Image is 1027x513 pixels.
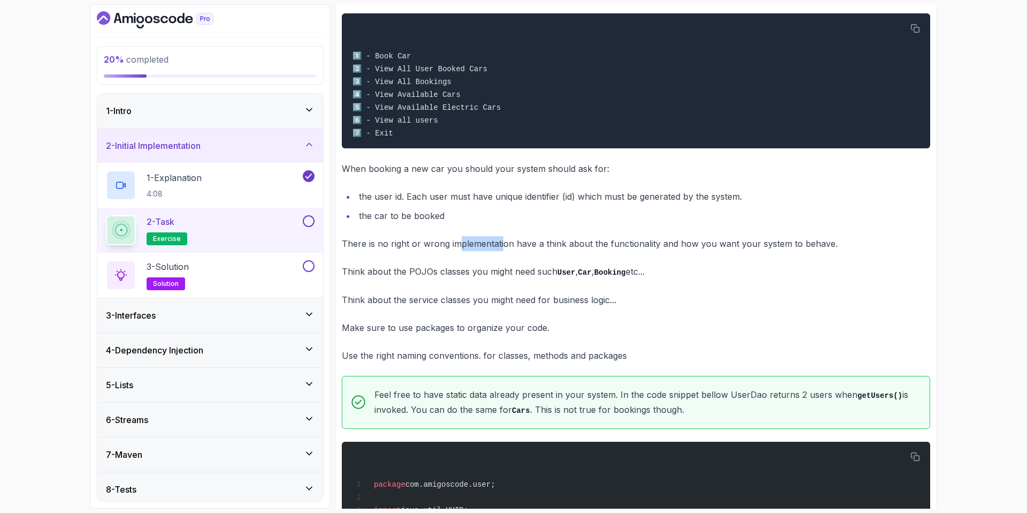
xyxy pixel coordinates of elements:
code: User [557,268,576,277]
h3: 4 - Dependency Injection [106,344,203,357]
span: solution [153,280,179,288]
span: exercise [153,235,181,243]
p: Think about the service classes you might need for business logic... [342,292,930,307]
h3: 6 - Streams [106,413,148,426]
button: 3-Interfaces [97,298,323,333]
p: There is no right or wrong implementation have a think about the functionality and how you want y... [342,236,930,251]
span: 20 % [104,54,124,65]
p: When booking a new car you should your system should ask for: [342,161,930,176]
span: completed [104,54,168,65]
p: 2 - Task [147,215,174,228]
li: the car to be booked [356,208,930,223]
button: 3-Solutionsolution [106,260,315,290]
h3: 5 - Lists [106,379,133,391]
code: Cars [512,406,530,415]
button: 7-Maven [97,437,323,472]
code: getUsers() [857,391,902,400]
span: package [374,480,405,489]
p: 3 - Solution [147,260,189,273]
h3: 7 - Maven [106,448,142,461]
p: Make sure to use packages to organize your code. [342,320,930,335]
code: Car [578,268,592,277]
button: 1-Intro [97,94,323,128]
span: com.amigoscode.user; [405,480,495,489]
button: 2-Initial Implementation [97,129,323,163]
li: the user id. Each user must have unique identifier (id) which must be generated by the system. [356,189,930,204]
button: 4-Dependency Injection [97,333,323,367]
button: 1-Explanation4:08 [106,170,315,200]
h3: 3 - Interfaces [106,309,156,322]
button: 2-Taskexercise [106,215,315,245]
p: 1 - Explanation [147,171,202,184]
h3: 8 - Tests [106,483,136,496]
p: Feel free to have static data already present in your system. In the code snippet bellow UserDao ... [374,387,921,418]
a: Dashboard [97,11,238,28]
h3: 1 - Intro [106,104,132,117]
code: 1️⃣ - Book Car 2️⃣ - View All User Booked Cars 3️⃣ - View All Bookings 4️⃣ - View Available Cars ... [352,52,501,138]
p: Think about the POJOs classes you might need such , , etc... [342,264,930,280]
code: Booking [594,268,626,277]
h3: 2 - Initial Implementation [106,139,201,152]
button: 8-Tests [97,472,323,507]
p: Use the right naming conventions. for classes, methods and packages [342,348,930,363]
button: 6-Streams [97,403,323,437]
p: 4:08 [147,188,202,199]
button: 5-Lists [97,368,323,402]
